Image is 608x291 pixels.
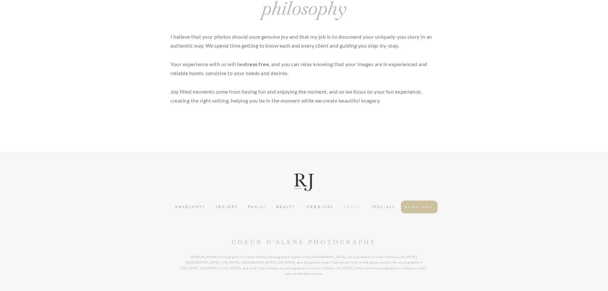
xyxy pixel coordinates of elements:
p: Your experience with us will be , and you can relax knowing that your images are in experienced a... [170,55,438,82]
a: BOOK NOW [405,204,433,210]
span: COEUR D'ALENE PHOTOGRAPHy [232,238,376,246]
a: HEADSHOTS [175,204,206,210]
span: [PERSON_NAME] Photography is a Coeur d'Alene photographer based in the [GEOGRAPHIC_DATA], serving... [181,255,427,276]
a: FAMILY [248,204,266,210]
a: SENIORS [216,204,238,210]
a: SPECIALS [371,204,395,210]
a: ABOUT [344,204,361,210]
a: BEAUTY [276,204,296,210]
p: Joy filled moments come from having fun and enjoying the moment, and so we focus on your fun expe... [170,82,438,110]
a: WEDDINGS [306,204,334,210]
strong: stress free [243,61,269,67]
p: I believe that your photos should ooze genuine joy and that my job is to document your uniquely-y... [170,27,438,55]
